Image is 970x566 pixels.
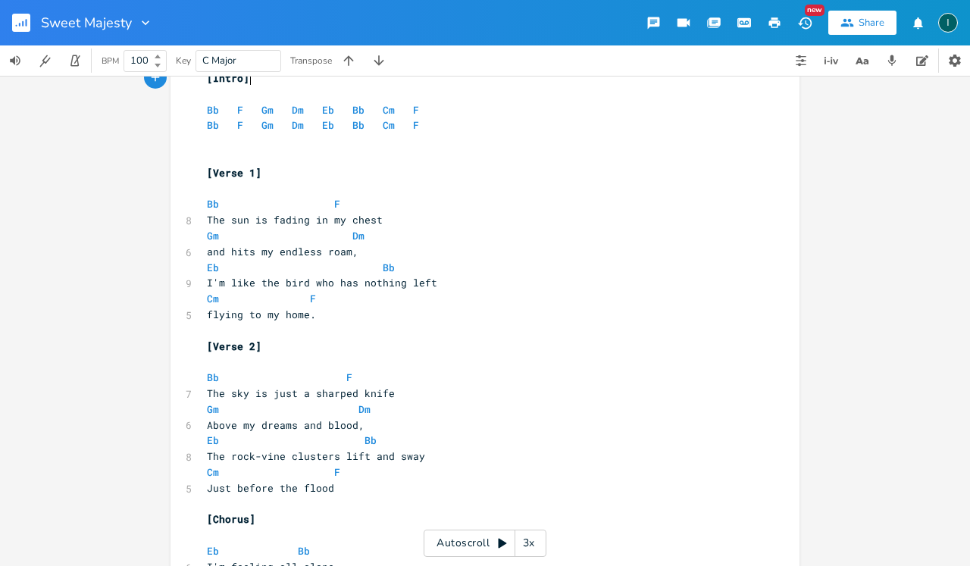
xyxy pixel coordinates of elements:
span: Bb [207,103,219,117]
span: F [334,465,340,479]
span: Eb [207,433,219,447]
span: Sweet Majesty [41,16,132,30]
span: Cm [207,465,219,479]
span: [Chorus] [207,512,255,526]
span: Dm [292,118,304,132]
div: Key [176,56,191,65]
span: Gm [207,229,219,242]
span: Bb [383,261,395,274]
span: Bb [207,371,219,384]
span: F [413,118,419,132]
span: F [237,103,243,117]
span: Just before the flood [207,481,334,495]
button: I [938,5,958,40]
div: Ibarreche [938,13,958,33]
span: Bb [207,118,219,132]
span: Above my dreams and blood, [207,418,365,432]
div: 3x [515,530,543,557]
span: Eb [322,103,334,117]
span: Gm [261,103,274,117]
div: Autoscroll [424,530,546,557]
span: Cm [383,118,395,132]
div: New [805,5,824,16]
span: The sun is fading in my chest [207,213,383,227]
span: F [334,197,340,211]
span: The sky is just a sharped knife [207,386,395,400]
span: Gm [207,402,219,416]
span: Bb [352,118,365,132]
span: Dm [358,402,371,416]
div: Transpose [290,56,332,65]
span: and hits my endless roam, [207,245,358,258]
span: Eb [207,544,219,558]
button: New [790,9,820,36]
span: F [237,118,243,132]
span: Cm [207,292,219,305]
span: C Major [202,54,236,67]
span: F [346,371,352,384]
span: Bb [365,433,377,447]
span: Eb [322,118,334,132]
span: F [413,103,419,117]
span: The rock-vine clusters lift and sway [207,449,425,463]
span: [Verse 1] [207,166,261,180]
span: I'm like the bird who has nothing left [207,276,437,289]
button: Share [828,11,896,35]
span: flying to my home. [207,308,316,321]
span: [Intro] [207,71,249,85]
span: F [310,292,316,305]
span: Dm [352,229,365,242]
span: Eb [207,261,219,274]
span: Bb [207,197,219,211]
div: BPM [102,57,119,65]
span: Dm [292,103,304,117]
span: Bb [298,544,310,558]
span: [Verse 2] [207,339,261,353]
span: Bb [352,103,365,117]
span: Cm [383,103,395,117]
div: Share [859,16,884,30]
span: Gm [261,118,274,132]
